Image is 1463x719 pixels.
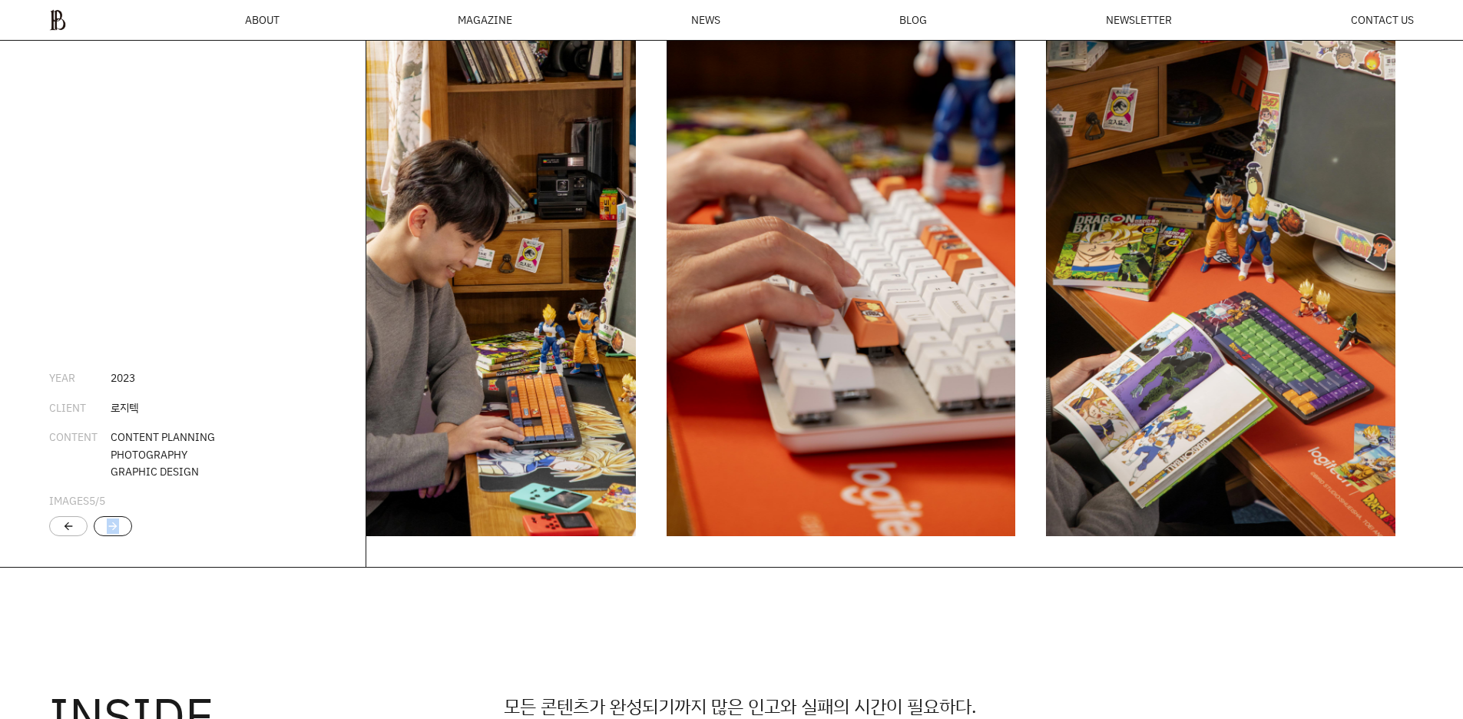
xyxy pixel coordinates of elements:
div: MAGAZINE [458,15,512,25]
img: 591e436a82213.jpg [667,12,1016,536]
div: Next slide [94,516,132,536]
div: arrow_forward [107,520,119,532]
span: 5 [99,493,105,508]
span: / [89,493,105,508]
div: 로지텍 [111,399,138,416]
img: 91171d8da4829.jpg [1046,12,1395,536]
div: CONTENT PLANNING PHOTOGRAPHY GRAPHIC DESIGN [111,429,215,480]
a: CONTACT US [1351,15,1414,25]
a: 6 / 6 [1046,12,1395,536]
a: BLOG [899,15,927,25]
a: NEWSLETTER [1106,15,1172,25]
div: IMAGES [49,492,105,509]
div: 2023 [111,369,135,386]
div: Previous slide [49,516,88,536]
a: 5 / 6 [667,12,1016,536]
img: c831bd4fbcd97.jpg [286,12,636,536]
div: CONTENT [49,429,111,480]
div: CLIENT [49,399,111,416]
a: ABOUT [245,15,280,25]
img: ba379d5522eb3.png [49,9,66,31]
a: 4 / 6 [286,12,636,536]
a: NEWS [691,15,720,25]
div: arrow_back [62,520,74,532]
div: YEAR [49,369,111,386]
span: 5 [89,493,95,508]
